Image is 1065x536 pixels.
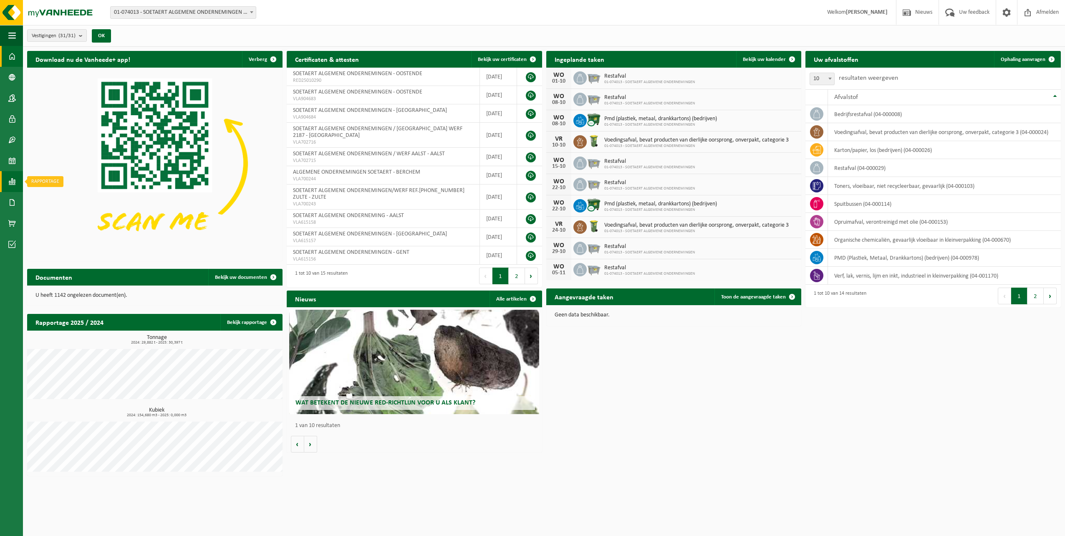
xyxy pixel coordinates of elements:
[550,114,567,121] div: WO
[293,231,447,237] span: SOETAERT ALGEMENE ONDERNEMINGEN - [GEOGRAPHIC_DATA]
[604,207,717,212] span: 01-074013 - SOETAERT ALGEMENE ONDERNEMINGEN
[525,268,538,284] button: Next
[220,314,282,331] a: Bekijk rapportage
[550,136,567,142] div: VR
[550,178,567,185] div: WO
[490,291,541,307] a: Alle artikelen
[293,201,473,207] span: VLA700243
[27,269,81,285] h2: Documenten
[1001,57,1045,62] span: Ophaling aanvragen
[604,186,695,191] span: 01-074013 - SOETAERT ALGEMENE ONDERNEMINGEN
[471,51,541,68] a: Bekijk uw certificaten
[587,134,601,148] img: WB-0140-HPE-GN-50
[736,51,800,68] a: Bekijk uw kalender
[480,86,517,104] td: [DATE]
[480,68,517,86] td: [DATE]
[293,238,473,244] span: VLA615157
[293,89,422,95] span: SOETAERT ALGEMENE ONDERNEMINGEN - OOSTENDE
[287,51,367,67] h2: Certificaten & attesten
[587,91,601,106] img: WB-2500-GAL-GY-01
[604,94,695,101] span: Restafval
[111,7,256,18] span: 01-074013 - SOETAERT ALGEMENE ONDERNEMINGEN - OOSTENDE
[550,185,567,191] div: 22-10
[293,114,473,121] span: VLA904684
[828,267,1061,285] td: verf, lak, vernis, lijm en inkt, industrieel in kleinverpakking (04-001170)
[480,228,517,246] td: [DATE]
[92,29,111,43] button: OK
[293,176,473,182] span: VLA700244
[714,288,800,305] a: Toon de aangevraagde taken
[31,413,283,417] span: 2024: 154,680 m3 - 2025: 0,000 m3
[550,100,567,106] div: 08-10
[295,399,475,406] span: Wat betekent de nieuwe RED-richtlijn voor u als klant?
[828,177,1061,195] td: toners, vloeibaar, niet recycleerbaar, gevaarlijk (04-000103)
[828,159,1061,177] td: restafval (04-000029)
[828,213,1061,231] td: opruimafval, verontreinigd met olie (04-000153)
[839,75,898,81] label: resultaten weergeven
[587,177,601,191] img: WB-2500-GAL-GY-01
[828,195,1061,213] td: spuitbussen (04-000114)
[604,265,695,271] span: Restafval
[293,157,473,164] span: VLA702715
[828,105,1061,123] td: bedrijfsrestafval (04-000008)
[828,123,1061,141] td: voedingsafval, bevat producten van dierlijke oorsprong, onverpakt, categorie 3 (04-000024)
[478,57,527,62] span: Bekijk uw certificaten
[242,51,282,68] button: Verberg
[480,104,517,123] td: [DATE]
[27,29,87,42] button: Vestigingen(31/31)
[1027,288,1044,304] button: 2
[480,185,517,210] td: [DATE]
[546,288,622,305] h2: Aangevraagde taken
[604,229,789,234] span: 01-074013 - SOETAERT ALGEMENE ONDERNEMINGEN
[743,57,786,62] span: Bekijk uw kalender
[604,180,695,186] span: Restafval
[293,107,447,114] span: SOETAERT ALGEMENE ONDERNEMINGEN - [GEOGRAPHIC_DATA]
[291,267,348,285] div: 1 tot 10 van 15 resultaten
[828,231,1061,249] td: organische chemicaliën, gevaarlijk vloeibaar in kleinverpakking (04-000670)
[480,123,517,148] td: [DATE]
[208,269,282,286] a: Bekijk uw documenten
[550,242,567,249] div: WO
[587,262,601,276] img: WB-2500-GAL-GY-01
[550,206,567,212] div: 22-10
[289,310,540,414] a: Wat betekent de nieuwe RED-richtlijn voor u als klant?
[27,314,112,330] h2: Rapportage 2025 / 2024
[550,164,567,169] div: 15-10
[555,312,793,318] p: Geen data beschikbaar.
[604,73,695,80] span: Restafval
[287,291,324,307] h2: Nieuws
[249,57,267,62] span: Verberg
[810,73,835,85] span: 10
[721,294,786,300] span: Toon de aangevraagde taken
[550,228,567,233] div: 24-10
[492,268,509,284] button: 1
[293,187,464,200] span: SOETAERT ALGEMENE ONDERNEMINGEN/WERF REF.[PHONE_NUMBER] ZULTE - ZULTE
[546,51,613,67] h2: Ingeplande taken
[293,212,404,219] span: SOETAERT ALGEMENE ONDERNEMING - AALST
[295,423,538,429] p: 1 van 10 resultaten
[293,126,462,139] span: SOETAERT ALGEMENE ONDERNEMINGEN / [GEOGRAPHIC_DATA] WERF 2187 - [GEOGRAPHIC_DATA]
[293,219,473,226] span: VLA615158
[215,275,267,280] span: Bekijk uw documenten
[604,165,695,170] span: 01-074013 - SOETAERT ALGEMENE ONDERNEMINGEN
[604,122,717,127] span: 01-074013 - SOETAERT ALGEMENE ONDERNEMINGEN
[480,210,517,228] td: [DATE]
[834,94,858,101] span: Afvalstof
[604,101,695,106] span: 01-074013 - SOETAERT ALGEMENE ONDERNEMINGEN
[550,78,567,84] div: 01-10
[479,268,492,284] button: Previous
[509,268,525,284] button: 2
[31,341,283,345] span: 2024: 29,882 t - 2025: 30,397 t
[587,113,601,127] img: WB-1100-CU
[304,436,317,453] button: Volgende
[604,144,789,149] span: 01-074013 - SOETAERT ALGEMENE ONDERNEMINGEN
[550,72,567,78] div: WO
[805,51,867,67] h2: Uw afvalstoffen
[550,93,567,100] div: WO
[998,288,1011,304] button: Previous
[1011,288,1027,304] button: 1
[550,157,567,164] div: WO
[480,148,517,166] td: [DATE]
[293,71,422,77] span: SOETAERT ALGEMENE ONDERNEMINGEN - OOSTENDE
[293,249,409,255] span: SOETAERT ALGEMENE ONDERNEMINGEN - GENT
